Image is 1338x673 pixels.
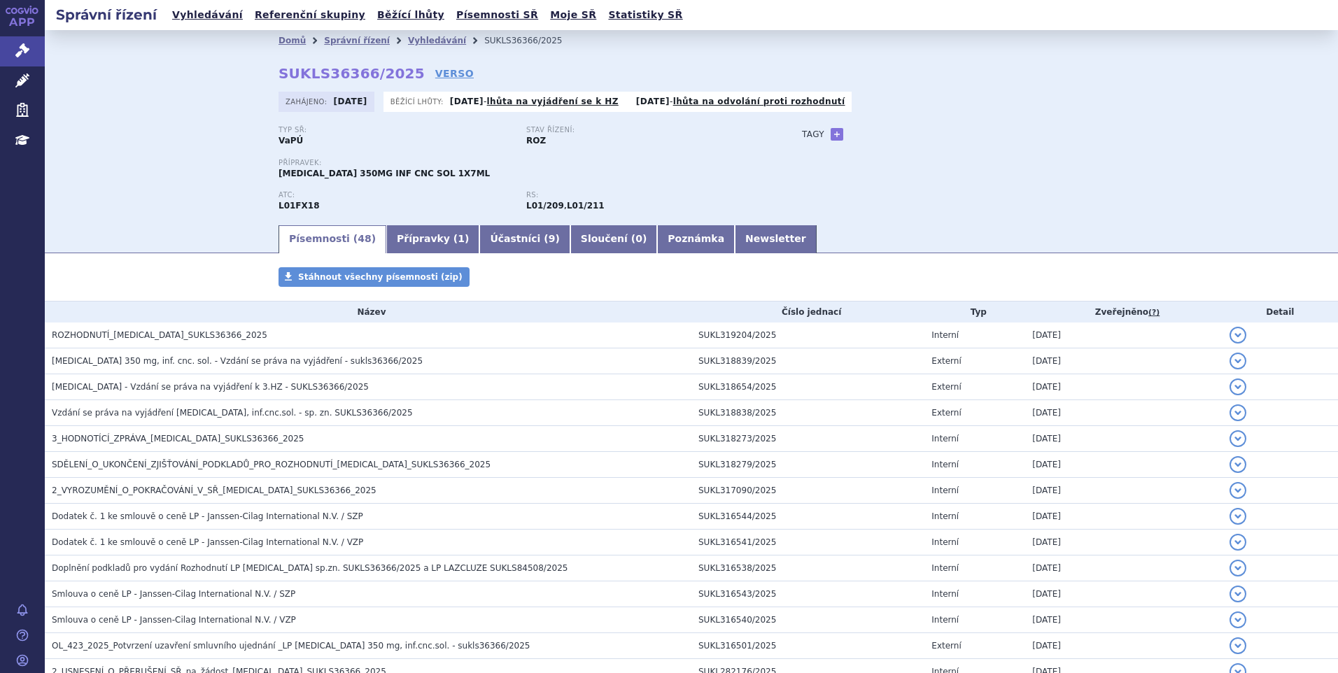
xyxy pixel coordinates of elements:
[931,330,959,340] span: Interní
[408,36,466,45] a: Vyhledávání
[931,434,959,444] span: Interní
[1025,607,1222,633] td: [DATE]
[931,641,961,651] span: Externí
[691,478,924,504] td: SUKL317090/2025
[526,126,760,134] p: Stav řízení:
[279,225,386,253] a: Písemnosti (48)
[924,302,1025,323] th: Typ
[358,233,371,244] span: 48
[691,374,924,400] td: SUKL318654/2025
[279,159,774,167] p: Přípravek:
[1230,482,1246,499] button: detail
[390,96,446,107] span: Běžící lhůty:
[1025,633,1222,659] td: [DATE]
[831,128,843,141] a: +
[636,96,845,107] p: -
[1230,456,1246,473] button: detail
[45,5,168,24] h2: Správní řízení
[1230,586,1246,602] button: detail
[691,426,924,452] td: SUKL318273/2025
[52,330,267,340] span: ROZHODNUTÍ_RYBREVANT_SUKLS36366_2025
[251,6,369,24] a: Referenční skupiny
[931,486,959,495] span: Interní
[691,555,924,581] td: SUKL316538/2025
[691,302,924,323] th: Číslo jednací
[1025,452,1222,478] td: [DATE]
[1025,504,1222,530] td: [DATE]
[52,537,363,547] span: Dodatek č. 1 ke smlouvě o ceně LP - Janssen-Cilag International N.V. / VZP
[1025,302,1222,323] th: Zveřejněno
[279,191,512,199] p: ATC:
[691,581,924,607] td: SUKL316543/2025
[1230,404,1246,421] button: detail
[279,169,490,178] span: [MEDICAL_DATA] 350MG INF CNC SOL 1X7ML
[931,408,961,418] span: Externí
[52,486,376,495] span: 2_VYROZUMĚNÍ_O_POKRAČOVÁNÍ_V_SŘ_RYBREVANT_SUKLS36366_2025
[52,356,423,366] span: RYBREVANT 350 mg, inf. cnc. sol. - Vzdání se práva na vyjádření - sukls36366/2025
[931,615,959,625] span: Interní
[279,201,320,211] strong: AMIVANTAMAB
[546,6,600,24] a: Moje SŘ
[452,6,542,24] a: Písemnosti SŘ
[570,225,657,253] a: Sloučení (0)
[435,66,474,80] a: VERSO
[52,589,295,599] span: Smlouva o ceně LP - Janssen-Cilag International N.V. / SZP
[458,233,465,244] span: 1
[1230,430,1246,447] button: detail
[279,65,425,82] strong: SUKLS36366/2025
[691,348,924,374] td: SUKL318839/2025
[484,30,580,51] li: SUKLS36366/2025
[526,191,774,212] div: ,
[691,323,924,348] td: SUKL319204/2025
[479,225,570,253] a: Účastníci (9)
[1148,308,1160,318] abbr: (?)
[691,607,924,633] td: SUKL316540/2025
[52,434,304,444] span: 3_HODNOTÍCÍ_ZPRÁVA_RYBREVANT_SUKLS36366_2025
[735,225,817,253] a: Newsletter
[931,356,961,366] span: Externí
[931,511,959,521] span: Interní
[635,233,642,244] span: 0
[450,96,619,107] p: -
[52,641,530,651] span: OL_423_2025_Potvrzení uzavření smluvního ujednání _LP RYBREVANT 350 mg, inf.cnc.sol. - sukls36366...
[673,97,845,106] a: lhůta na odvolání proti rozhodnutí
[52,408,413,418] span: Vzdání se práva na vyjádření RYBREVANT, inf.cnc.sol. - sp. zn. SUKLS36366/2025
[931,589,959,599] span: Interní
[450,97,484,106] strong: [DATE]
[168,6,247,24] a: Vyhledávání
[1025,581,1222,607] td: [DATE]
[1025,400,1222,426] td: [DATE]
[526,201,564,211] strong: amivantamab k léčbě pokročilého NSCLC s pozitivitou EGFR mutace v kombinaci s karboplatinou a pem...
[52,460,491,469] span: SDĚLENÍ_O_UKONČENÍ_ZJIŠŤOVÁNÍ_PODKLADŮ_PRO_ROZHODNUTÍ_RYBREVANT_SUKLS36366_2025
[931,460,959,469] span: Interní
[1025,323,1222,348] td: [DATE]
[279,267,470,287] a: Stáhnout všechny písemnosti (zip)
[52,382,369,392] span: RYBREVANT - Vzdání se práva na vyjádření k 3.HZ - SUKLS36366/2025
[487,97,619,106] a: lhůta na vyjádření se k HZ
[636,97,670,106] strong: [DATE]
[567,201,605,211] strong: pemigatinib k léčbě pokročilého cholangiokarcinomu s fúzí nebo přeskupením FGFR2
[52,563,568,573] span: Doplnění podkladů pro vydání Rozhodnutí LP RYBREVANT sp.zn. SUKLS36366/2025 a LP LAZCLUZE SUKLS84...
[52,615,296,625] span: Smlouva o ceně LP - Janssen-Cilag International N.V. / VZP
[931,537,959,547] span: Interní
[691,400,924,426] td: SUKL318838/2025
[1025,348,1222,374] td: [DATE]
[286,96,330,107] span: Zahájeno:
[279,136,303,146] strong: VaPÚ
[549,233,556,244] span: 9
[279,126,512,134] p: Typ SŘ:
[604,6,686,24] a: Statistiky SŘ
[279,36,306,45] a: Domů
[1223,302,1338,323] th: Detail
[1230,327,1246,343] button: detail
[45,302,691,323] th: Název
[1230,353,1246,369] button: detail
[1025,478,1222,504] td: [DATE]
[373,6,449,24] a: Běžící lhůty
[526,191,760,199] p: RS:
[324,36,390,45] a: Správní řízení
[1230,637,1246,654] button: detail
[691,530,924,555] td: SUKL316541/2025
[52,511,363,521] span: Dodatek č. 1 ke smlouvě o ceně LP - Janssen-Cilag International N.V. / SZP
[657,225,735,253] a: Poznámka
